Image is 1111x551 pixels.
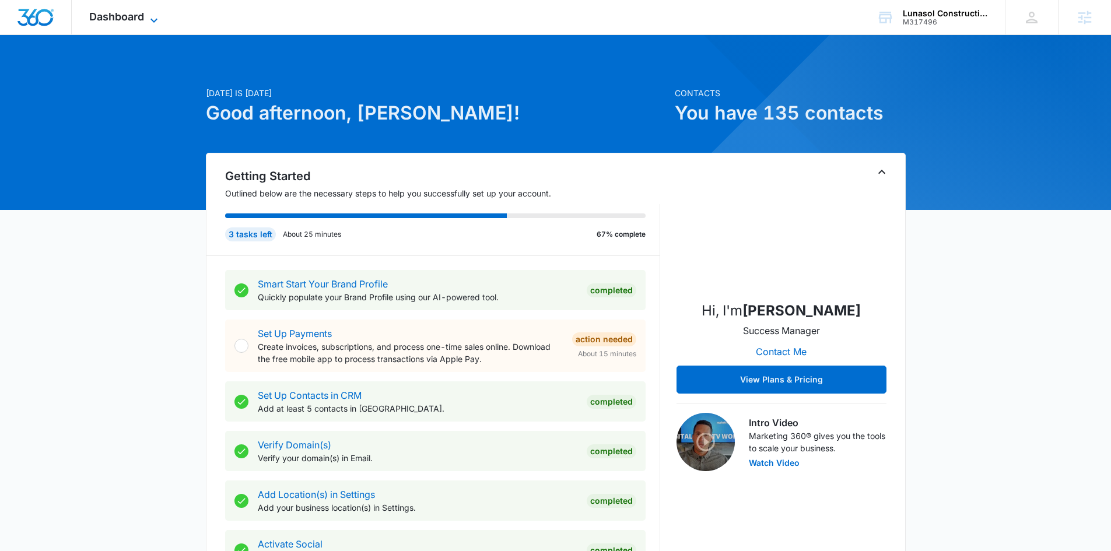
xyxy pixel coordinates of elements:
[675,87,906,99] p: Contacts
[587,444,636,458] div: Completed
[206,87,668,99] p: [DATE] is [DATE]
[206,99,668,127] h1: Good afternoon, [PERSON_NAME]!
[258,278,388,290] a: Smart Start Your Brand Profile
[744,338,818,366] button: Contact Me
[587,494,636,508] div: Completed
[742,302,861,319] strong: [PERSON_NAME]
[578,349,636,359] span: About 15 minutes
[702,300,861,321] p: Hi, I'm
[675,99,906,127] h1: You have 135 contacts
[597,229,646,240] p: 67% complete
[258,291,577,303] p: Quickly populate your Brand Profile using our AI-powered tool.
[677,366,886,394] button: View Plans & Pricing
[903,18,988,26] div: account id
[258,452,577,464] p: Verify your domain(s) in Email.
[875,165,889,179] button: Toggle Collapse
[749,416,886,430] h3: Intro Video
[572,332,636,346] div: Action Needed
[283,229,341,240] p: About 25 minutes
[258,439,331,451] a: Verify Domain(s)
[258,402,577,415] p: Add at least 5 contacts in [GEOGRAPHIC_DATA].
[749,459,800,467] button: Watch Video
[225,187,660,199] p: Outlined below are the necessary steps to help you successfully set up your account.
[677,413,735,471] img: Intro Video
[258,489,375,500] a: Add Location(s) in Settings
[587,395,636,409] div: Completed
[225,167,660,185] h2: Getting Started
[225,227,276,241] div: 3 tasks left
[903,9,988,18] div: account name
[89,10,144,23] span: Dashboard
[743,324,820,338] p: Success Manager
[258,389,362,401] a: Set Up Contacts in CRM
[723,174,840,291] img: Christian Kellogg
[749,430,886,454] p: Marketing 360® gives you the tools to scale your business.
[258,538,323,550] a: Activate Social
[258,341,563,365] p: Create invoices, subscriptions, and process one-time sales online. Download the free mobile app t...
[258,501,577,514] p: Add your business location(s) in Settings.
[258,328,332,339] a: Set Up Payments
[587,283,636,297] div: Completed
